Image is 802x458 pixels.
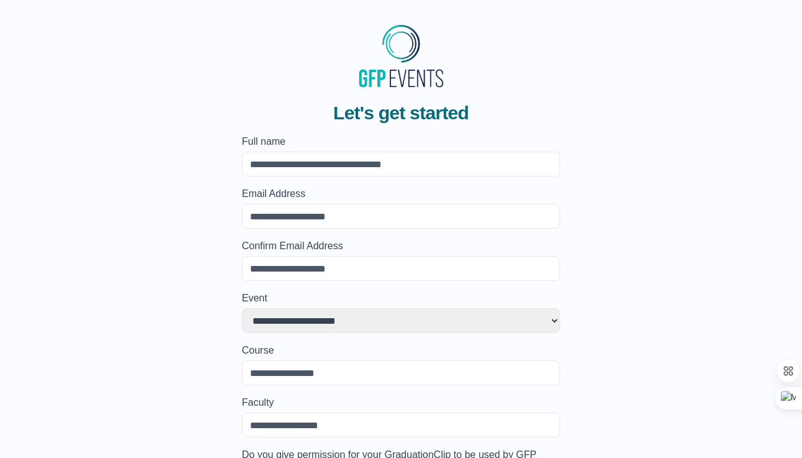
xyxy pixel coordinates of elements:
label: Course [242,343,560,358]
label: Confirm Email Address [242,239,560,254]
label: Full name [242,134,560,149]
label: Email Address [242,186,560,201]
label: Faculty [242,395,560,410]
img: MyGraduationClip [354,20,448,92]
span: Let's get started [333,102,469,124]
label: Event [242,291,560,306]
